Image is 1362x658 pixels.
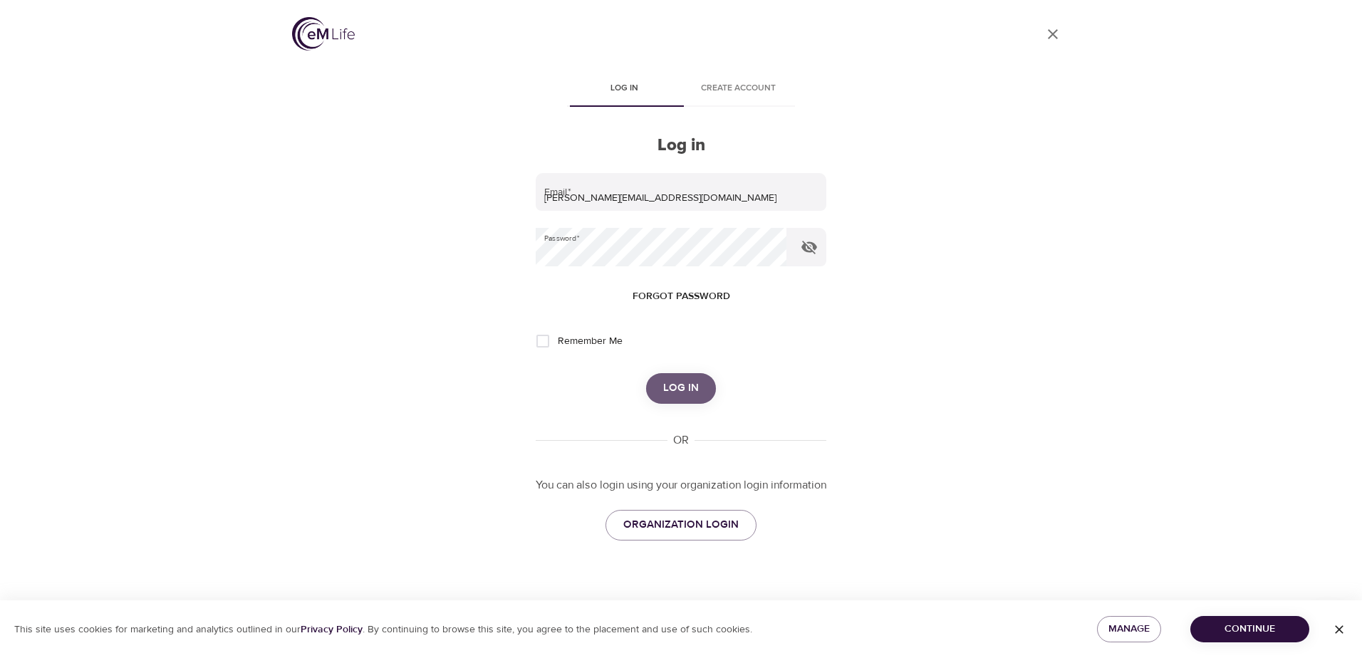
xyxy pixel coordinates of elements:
[623,516,739,534] span: ORGANIZATION LOGIN
[1036,17,1070,51] a: close
[536,477,826,493] p: You can also login using your organization login information
[667,432,695,449] div: OR
[1202,620,1298,638] span: Continue
[536,73,826,107] div: disabled tabs example
[576,81,672,96] span: Log in
[558,334,623,349] span: Remember Me
[646,373,716,403] button: Log in
[605,510,757,540] a: ORGANIZATION LOGIN
[1097,616,1161,642] button: Manage
[1108,620,1150,638] span: Manage
[301,623,363,636] a: Privacy Policy
[292,17,355,51] img: logo
[690,81,786,96] span: Create account
[627,283,736,310] button: Forgot password
[1190,616,1309,642] button: Continue
[633,288,730,305] span: Forgot password
[663,379,699,397] span: Log in
[536,135,826,156] h2: Log in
